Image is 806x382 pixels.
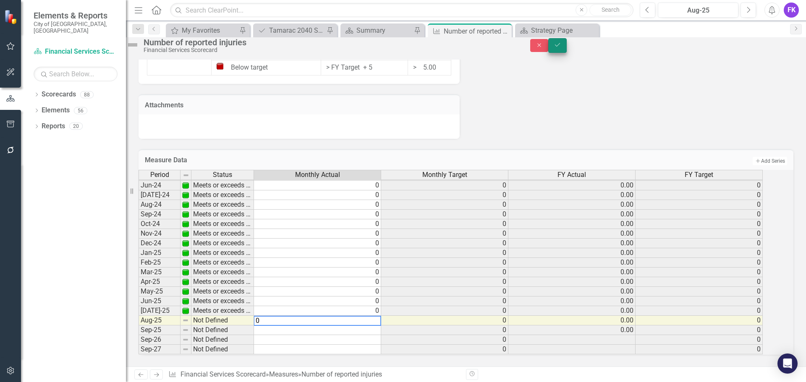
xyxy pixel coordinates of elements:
[381,181,508,190] td: 0
[254,248,381,258] td: 0
[685,171,713,179] span: FY Target
[508,306,636,316] td: 0.00
[636,306,763,316] td: 0
[508,181,636,190] td: 0.00
[508,210,636,219] td: 0.00
[356,25,412,36] div: Summary
[636,316,763,325] td: 0
[508,200,636,210] td: 0.00
[182,336,189,343] img: 8DAGhfEEPCf229AAAAAElFTkSuQmCC
[508,239,636,248] td: 0.00
[531,25,597,36] div: Strategy Page
[295,171,340,179] span: Monthly Actual
[191,306,254,316] td: Meets or exceeds target
[191,277,254,287] td: Meets or exceeds target
[636,229,763,239] td: 0
[508,316,636,325] td: 0.00
[636,335,763,345] td: 0
[777,353,798,374] div: Open Intercom Messenger
[182,221,189,227] img: 1UOPjbPZzarJnojPNnPdqcrKqsyubKg2UwelywlROmNPl+gdMW9Kb8ri8GgAAAABJRU5ErkJggg==
[42,122,65,131] a: Reports
[80,91,94,98] div: 88
[269,25,324,36] div: Tamarac 2040 Strategic Plan - Departmental Action Plan
[557,171,586,179] span: FY Actual
[139,316,181,325] td: Aug-25
[182,298,189,304] img: 1UOPjbPZzarJnojPNnPdqcrKqsyubKg2UwelywlROmNPl+gdMW9Kb8ri8GgAAAABJRU5ErkJggg==
[182,259,189,266] img: 1UOPjbPZzarJnojPNnPdqcrKqsyubKg2UwelywlROmNPl+gdMW9Kb8ri8GgAAAABJRU5ErkJggg==
[381,296,508,306] td: 0
[381,287,508,296] td: 0
[508,287,636,296] td: 0.00
[182,211,189,218] img: 1UOPjbPZzarJnojPNnPdqcrKqsyubKg2UwelywlROmNPl+gdMW9Kb8ri8GgAAAABJRU5ErkJggg==
[182,327,189,333] img: 8DAGhfEEPCf229AAAAAElFTkSuQmCC
[183,172,189,179] img: 8DAGhfEEPCf229AAAAAElFTkSuQmCC
[254,287,381,296] td: 0
[254,258,381,268] td: 0
[381,345,508,354] td: 0
[191,229,254,239] td: Meets or exceeds target
[34,21,118,34] small: City of [GEOGRAPHIC_DATA], [GEOGRAPHIC_DATA]
[139,268,181,277] td: Mar-25
[139,335,181,345] td: Sep-26
[508,229,636,239] td: 0.00
[182,201,189,208] img: 1UOPjbPZzarJnojPNnPdqcrKqsyubKg2UwelywlROmNPl+gdMW9Kb8ri8GgAAAABJRU5ErkJggg==
[381,219,508,229] td: 0
[589,4,631,16] button: Search
[182,192,189,198] img: 1UOPjbPZzarJnojPNnPdqcrKqsyubKg2UwelywlROmNPl+gdMW9Kb8ri8GgAAAABJRU5ErkJggg==
[658,3,738,18] button: Aug-25
[182,307,189,314] img: 1UOPjbPZzarJnojPNnPdqcrKqsyubKg2UwelywlROmNPl+gdMW9Kb8ri8GgAAAABJRU5ErkJggg==
[381,210,508,219] td: 0
[784,3,799,18] button: FK
[301,370,382,378] div: Number of reported injuries
[191,258,254,268] td: Meets or exceeds target
[145,101,453,109] h3: Attachments
[508,296,636,306] td: 0.00
[381,277,508,287] td: 0
[182,278,189,285] img: 1UOPjbPZzarJnojPNnPdqcrKqsyubKg2UwelywlROmNPl+gdMW9Kb8ri8GgAAAABJRU5ErkJggg==
[636,210,763,219] td: 0
[508,277,636,287] td: 0.00
[139,239,181,248] td: Dec-24
[381,335,508,345] td: 0
[636,239,763,248] td: 0
[661,5,735,16] div: Aug-25
[182,230,189,237] img: 1UOPjbPZzarJnojPNnPdqcrKqsyubKg2UwelywlROmNPl+gdMW9Kb8ri8GgAAAABJRU5ErkJggg==
[508,248,636,258] td: 0.00
[139,277,181,287] td: Apr-25
[191,287,254,296] td: Meets or exceeds target
[168,25,237,36] a: My Favorites
[139,248,181,258] td: Jan-25
[139,325,181,335] td: Sep-25
[408,60,451,75] td: > 5.00
[150,171,169,179] span: Period
[636,277,763,287] td: 0
[381,258,508,268] td: 0
[254,277,381,287] td: 0
[636,190,763,200] td: 0
[508,219,636,229] td: 0.00
[191,268,254,277] td: Meets or exceeds target
[636,268,763,277] td: 0
[182,240,189,247] img: 1UOPjbPZzarJnojPNnPdqcrKqsyubKg2UwelywlROmNPl+gdMW9Kb8ri8GgAAAABJRU5ErkJggg==
[145,156,499,164] h3: Measure Data
[217,63,316,73] div: Below target
[170,3,633,18] input: Search ClearPoint...
[636,325,763,335] td: 0
[139,258,181,268] td: Feb-25
[191,316,254,325] td: Not Defined
[182,346,189,353] img: 8DAGhfEEPCf229AAAAAElFTkSuQmCC
[444,26,510,36] div: Number of reported injuries
[74,107,87,114] div: 56
[182,249,189,256] img: 1UOPjbPZzarJnojPNnPdqcrKqsyubKg2UwelywlROmNPl+gdMW9Kb8ri8GgAAAABJRU5ErkJggg==
[191,200,254,210] td: Meets or exceeds target
[343,25,412,36] a: Summary
[139,229,181,239] td: Nov-24
[508,258,636,268] td: 0.00
[42,90,76,99] a: Scorecards
[217,63,223,70] img: Below target
[191,335,254,345] td: Not Defined
[181,370,266,378] a: Financial Services Scorecard
[381,268,508,277] td: 0
[422,171,467,179] span: Monthly Target
[269,370,298,378] a: Measures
